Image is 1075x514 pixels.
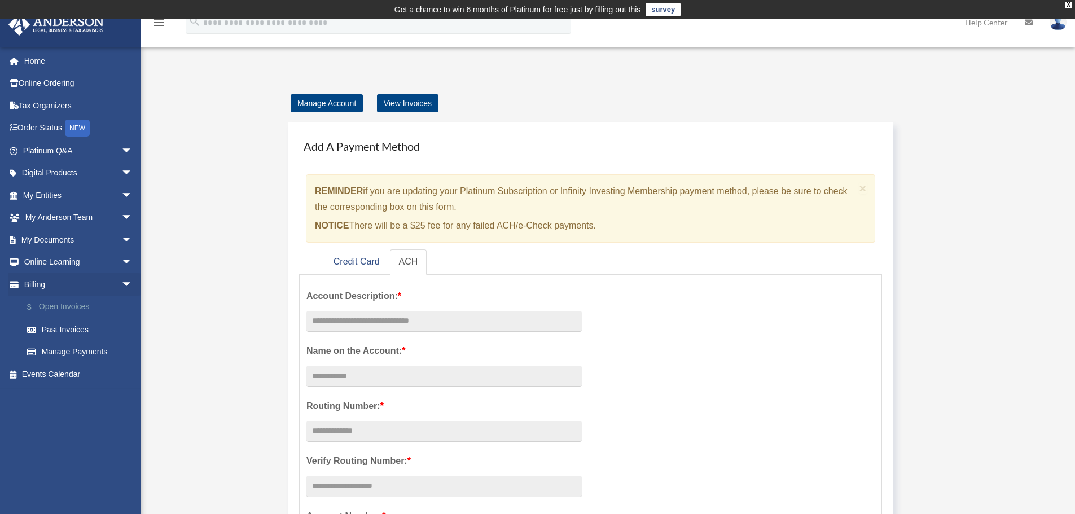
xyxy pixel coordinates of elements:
a: Digital Productsarrow_drop_down [8,162,150,184]
a: Home [8,50,150,72]
i: menu [152,16,166,29]
strong: REMINDER [315,186,363,196]
a: menu [152,20,166,29]
div: if you are updating your Platinum Subscription or Infinity Investing Membership payment method, p... [306,174,875,243]
label: Account Description: [306,288,582,304]
span: arrow_drop_down [121,273,144,296]
a: Credit Card [324,249,389,275]
i: search [188,15,201,28]
a: My Documentsarrow_drop_down [8,229,150,251]
div: Get a chance to win 6 months of Platinum for free just by filling out this [394,3,641,16]
label: Name on the Account: [306,343,582,359]
span: arrow_drop_down [121,207,144,230]
div: close [1065,2,1072,8]
a: Manage Payments [16,341,144,363]
a: $Open Invoices [16,296,150,319]
a: Past Invoices [16,318,150,341]
a: View Invoices [377,94,438,112]
a: Platinum Q&Aarrow_drop_down [8,139,150,162]
label: Routing Number: [306,398,582,414]
a: Order StatusNEW [8,117,150,140]
span: arrow_drop_down [121,139,144,162]
a: Online Learningarrow_drop_down [8,251,150,274]
a: Billingarrow_drop_down [8,273,150,296]
button: Close [859,182,867,194]
a: Events Calendar [8,363,150,385]
a: Manage Account [291,94,363,112]
a: Online Ordering [8,72,150,95]
span: arrow_drop_down [121,229,144,252]
p: There will be a $25 fee for any failed ACH/e-Check payments. [315,218,855,234]
a: My Entitiesarrow_drop_down [8,184,150,207]
span: arrow_drop_down [121,162,144,185]
h4: Add A Payment Method [299,134,882,159]
a: ACH [390,249,427,275]
img: Anderson Advisors Platinum Portal [5,14,107,36]
span: arrow_drop_down [121,251,144,274]
span: $ [33,300,39,314]
a: Tax Organizers [8,94,150,117]
div: NEW [65,120,90,137]
span: arrow_drop_down [121,184,144,207]
a: My Anderson Teamarrow_drop_down [8,207,150,229]
span: × [859,182,867,195]
label: Verify Routing Number: [306,453,582,469]
a: survey [646,3,681,16]
strong: NOTICE [315,221,349,230]
img: User Pic [1050,14,1067,30]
